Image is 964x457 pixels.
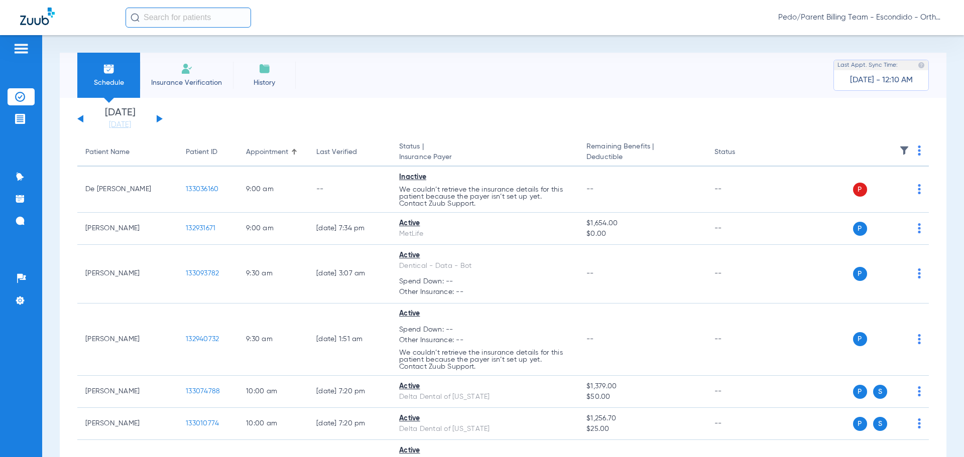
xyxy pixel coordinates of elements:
[246,147,300,158] div: Appointment
[186,147,230,158] div: Patient ID
[706,408,774,440] td: --
[837,60,898,70] span: Last Appt. Sync Time:
[586,270,594,277] span: --
[853,332,867,346] span: P
[399,229,570,239] div: MetLife
[181,63,193,75] img: Manual Insurance Verification
[586,229,698,239] span: $0.00
[399,413,570,424] div: Active
[77,167,178,213] td: De [PERSON_NAME]
[853,385,867,399] span: P
[586,218,698,229] span: $1,654.00
[399,325,570,335] span: Spend Down: --
[20,8,55,25] img: Zuub Logo
[918,268,921,278] img: group-dot-blue.svg
[918,386,921,396] img: group-dot-blue.svg
[850,75,913,85] span: [DATE] - 12:10 AM
[85,78,133,88] span: Schedule
[238,213,308,245] td: 9:00 AM
[586,336,594,343] span: --
[399,218,570,229] div: Active
[706,213,774,245] td: --
[240,78,288,88] span: History
[308,213,391,245] td: [DATE] 7:34 PM
[77,213,178,245] td: [PERSON_NAME]
[186,147,217,158] div: Patient ID
[399,186,570,207] p: We couldn’t retrieve the insurance details for this patient because the payer isn’t set up yet. C...
[308,303,391,376] td: [DATE] 1:51 AM
[13,43,29,55] img: hamburger-icon
[186,270,219,277] span: 133093782
[77,303,178,376] td: [PERSON_NAME]
[586,152,698,163] span: Deductible
[399,424,570,434] div: Delta Dental of [US_STATE]
[238,245,308,303] td: 9:30 AM
[586,392,698,402] span: $50.00
[399,276,570,287] span: Spend Down: --
[90,120,150,130] a: [DATE]
[586,413,698,424] span: $1,256.70
[578,138,706,167] th: Remaining Benefits |
[914,409,964,457] iframe: Chat Widget
[853,222,867,236] span: P
[853,183,867,197] span: P
[918,184,921,194] img: group-dot-blue.svg
[399,392,570,402] div: Delta Dental of [US_STATE]
[918,145,921,156] img: group-dot-blue.svg
[706,245,774,303] td: --
[316,147,383,158] div: Last Verified
[186,420,219,427] span: 133010774
[706,303,774,376] td: --
[899,145,909,156] img: filter.svg
[148,78,225,88] span: Insurance Verification
[399,261,570,271] div: Dentical - Data - Bot
[399,445,570,456] div: Active
[853,267,867,281] span: P
[586,186,594,193] span: --
[186,186,218,193] span: 133036160
[238,303,308,376] td: 9:30 AM
[308,376,391,408] td: [DATE] 7:20 PM
[399,381,570,392] div: Active
[873,417,887,431] span: S
[186,336,219,343] span: 132940732
[238,167,308,213] td: 9:00 AM
[85,147,170,158] div: Patient Name
[586,424,698,434] span: $25.00
[308,245,391,303] td: [DATE] 3:07 AM
[131,13,140,22] img: Search Icon
[238,376,308,408] td: 10:00 AM
[399,309,570,319] div: Active
[706,138,774,167] th: Status
[186,225,215,232] span: 132931671
[259,63,271,75] img: History
[186,388,220,395] span: 133074788
[316,147,357,158] div: Last Verified
[918,334,921,344] img: group-dot-blue.svg
[778,13,944,23] span: Pedo/Parent Billing Team - Escondido - Ortho | The Super Dentists
[126,8,251,28] input: Search for patients
[399,172,570,183] div: Inactive
[308,167,391,213] td: --
[246,147,288,158] div: Appointment
[308,408,391,440] td: [DATE] 7:20 PM
[706,376,774,408] td: --
[873,385,887,399] span: S
[77,245,178,303] td: [PERSON_NAME]
[399,335,570,346] span: Other Insurance: --
[706,167,774,213] td: --
[238,408,308,440] td: 10:00 AM
[90,108,150,130] li: [DATE]
[77,376,178,408] td: [PERSON_NAME]
[399,349,570,370] p: We couldn’t retrieve the insurance details for this patient because the payer isn’t set up yet. C...
[918,223,921,233] img: group-dot-blue.svg
[77,408,178,440] td: [PERSON_NAME]
[399,287,570,297] span: Other Insurance: --
[853,417,867,431] span: P
[586,381,698,392] span: $1,379.00
[399,152,570,163] span: Insurance Payer
[103,63,115,75] img: Schedule
[918,62,925,69] img: last sync help info
[399,250,570,261] div: Active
